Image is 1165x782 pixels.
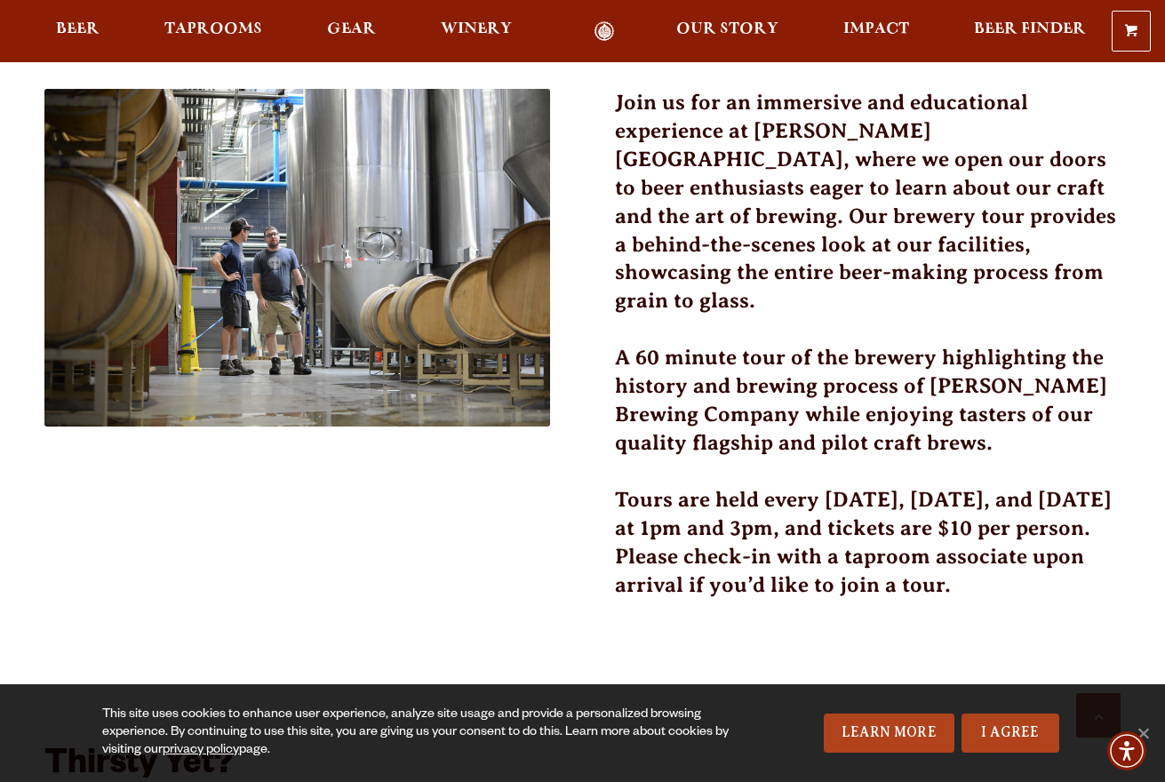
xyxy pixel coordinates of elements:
img: 51296704916_1a94a6d996_c [44,89,550,427]
div: Accessibility Menu [1107,731,1146,770]
span: Gear [327,22,376,36]
a: Odell Home [571,21,638,42]
span: Taprooms [164,22,262,36]
h3: A 60 minute tour of the brewery highlighting the history and brewing process of [PERSON_NAME] Bre... [615,344,1121,479]
a: Our Story [665,21,790,42]
a: Learn More [824,714,954,753]
a: I Agree [962,714,1059,753]
span: Beer Finder [974,22,1086,36]
h3: Tours are held every [DATE], [DATE], and [DATE] at 1pm and 3pm, and tickets are $10 per person. P... [615,486,1121,621]
a: Beer [44,21,111,42]
span: Beer [56,22,100,36]
h3: Join us for an immersive and educational experience at [PERSON_NAME][GEOGRAPHIC_DATA], where we o... [615,89,1121,337]
span: Our Story [676,22,778,36]
a: Impact [832,21,921,42]
span: Impact [843,22,909,36]
div: This site uses cookies to enhance user experience, analyze site usage and provide a personalized ... [102,706,748,760]
a: Beer Finder [962,21,1097,42]
a: Winery [429,21,523,42]
a: Gear [315,21,387,42]
a: privacy policy [163,744,239,758]
a: Taprooms [153,21,274,42]
span: Winery [441,22,512,36]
